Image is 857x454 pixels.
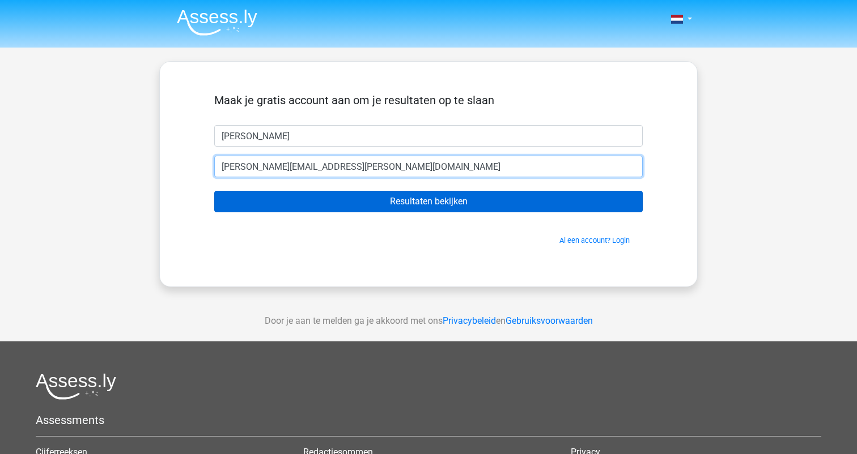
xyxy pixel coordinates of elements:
[36,373,116,400] img: Assessly logo
[559,236,630,245] a: Al een account? Login
[214,191,643,212] input: Resultaten bekijken
[443,315,496,326] a: Privacybeleid
[506,315,593,326] a: Gebruiksvoorwaarden
[177,9,257,36] img: Assessly
[214,156,643,177] input: Email
[36,413,821,427] h5: Assessments
[214,125,643,147] input: Voornaam
[214,93,643,107] h5: Maak je gratis account aan om je resultaten op te slaan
